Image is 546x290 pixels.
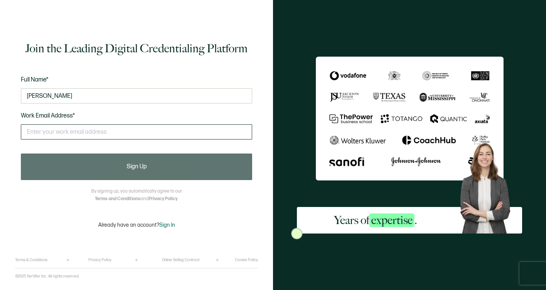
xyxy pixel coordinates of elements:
[95,196,141,202] a: Terms and Conditions
[98,222,175,228] p: Already have an account?
[25,41,248,56] h1: Join the Leading Digital Credentialing Platform
[21,154,252,180] button: Sign Up
[88,258,111,262] a: Privacy Policy
[15,274,80,279] p: ©2025 Sertifier Inc.. All rights reserved.
[159,222,175,228] span: Sign In
[455,138,522,233] img: Sertifier Signup - Years of <span class="strong-h">expertise</span>. Hero
[15,258,47,262] a: Terms & Conditions
[21,124,252,140] input: Enter your work email address
[291,228,303,239] img: Sertifier Signup
[21,112,75,119] span: Work Email Address*
[334,213,417,228] h2: Years of .
[316,56,504,180] img: Sertifier Signup - Years of <span class="strong-h">expertise</span>.
[91,188,182,203] p: By signing up, you automatically agree to our and .
[127,164,147,170] span: Sign Up
[21,88,252,103] input: Jane Doe
[369,213,414,227] span: expertise
[162,258,199,262] a: Online Selling Contract
[21,76,49,83] span: Full Name*
[149,196,177,202] a: Privacy Policy
[235,258,258,262] a: Cookie Policy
